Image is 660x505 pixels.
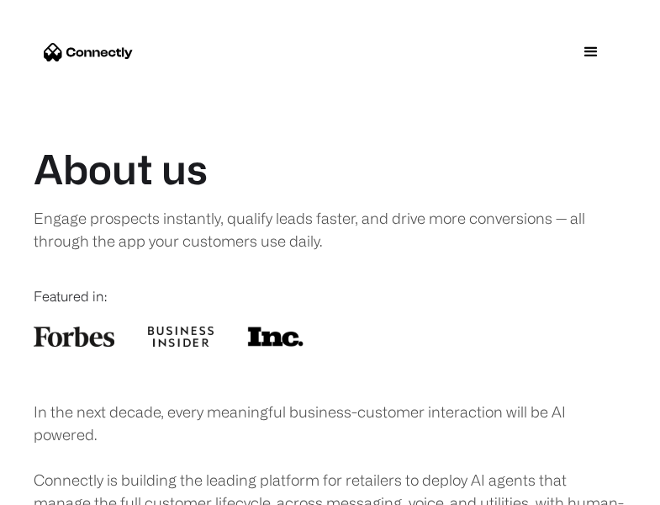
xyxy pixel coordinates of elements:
[34,286,626,306] div: Featured in:
[44,40,133,65] a: home
[34,207,626,252] div: Engage prospects instantly, qualify leads faster, and drive more conversions — all through the ap...
[566,27,616,77] div: menu
[34,476,101,499] ul: Language list
[34,145,208,194] h1: About us
[17,474,101,499] aside: Language selected: English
